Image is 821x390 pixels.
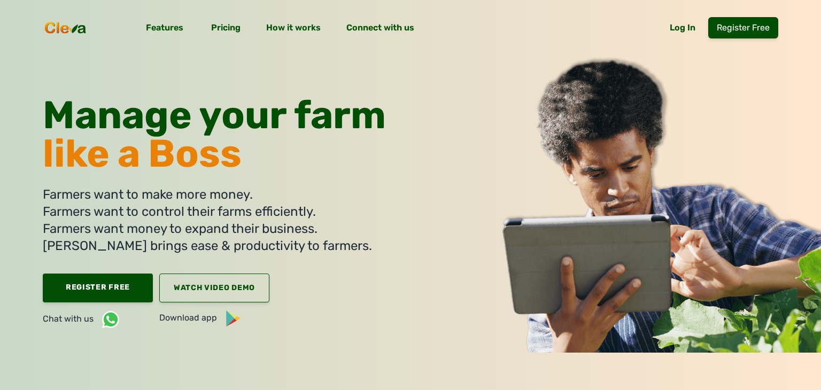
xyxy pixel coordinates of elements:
[43,203,386,220] li: Farmers want to control their farms efficiently.
[264,22,323,37] span: How it works
[43,274,153,302] a: Register Free
[43,21,88,35] img: cleva_logo.png
[344,22,416,37] span: Connect with us
[159,313,223,323] span: Download app
[43,220,386,237] li: Farmers want money to expand their business.
[708,17,778,38] a: Register Free
[43,314,100,324] span: Chat with us
[43,237,386,254] li: [PERSON_NAME] brings ease & productivity to farmers.
[43,186,386,203] li: Farmers want to make more money.
[493,53,821,353] img: guy with laptop
[200,17,251,38] a: Pricing
[336,17,425,38] a: Connect with us
[159,274,269,302] a: Watch Video Demo
[159,309,269,330] a: Download app
[209,22,243,37] span: Pricing
[43,131,242,176] span: like a Boss
[43,92,386,138] span: Manage your farm
[142,22,188,37] a: Features
[144,22,185,37] span: Features
[43,309,153,330] a: Chat with us
[668,22,698,37] a: Log In
[255,17,331,38] a: How it works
